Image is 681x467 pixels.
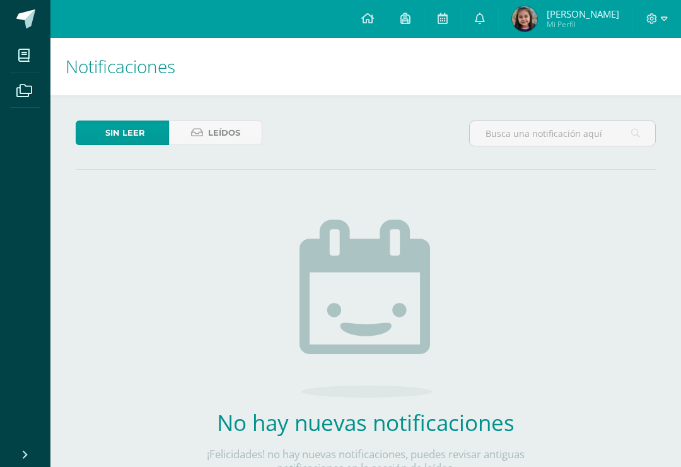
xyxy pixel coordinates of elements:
span: [PERSON_NAME] [547,8,619,20]
a: Sin leer [76,121,169,145]
input: Busca una notificación aquí [470,121,655,146]
a: Leídos [169,121,262,145]
img: no_activities.png [300,220,432,398]
span: Mi Perfil [547,19,619,30]
span: Sin leer [105,121,145,145]
span: Leídos [208,121,240,145]
img: c775add7dc6792c23dd87ebccd1d30af.png [512,6,537,32]
span: Notificaciones [66,54,175,78]
h2: No hay nuevas notificaciones [180,408,552,437]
